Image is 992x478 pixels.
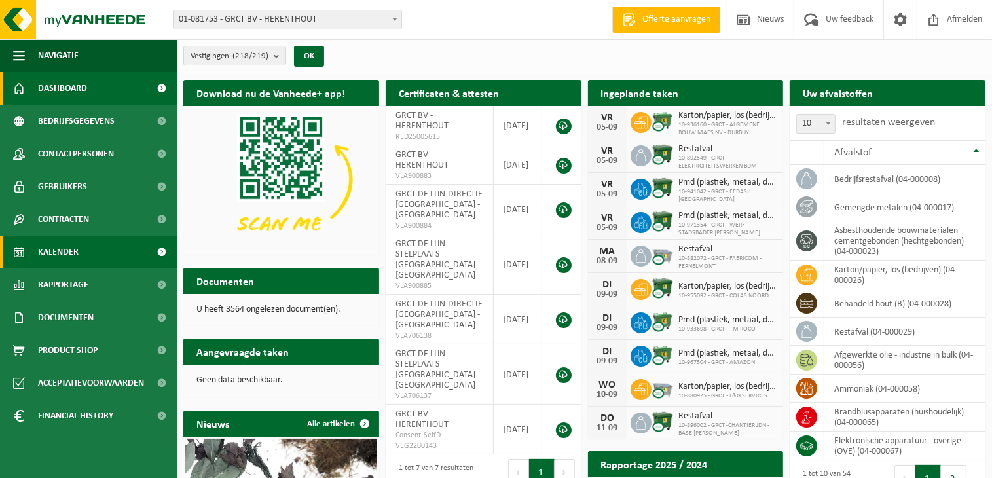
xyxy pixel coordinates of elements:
td: asbesthoudende bouwmaterialen cementgebonden (hechtgebonden) (04-000023) [824,221,985,261]
td: [DATE] [494,344,543,405]
span: Pmd (plastiek, metaal, drankkartons) (bedrijven) [679,315,777,325]
h2: Download nu de Vanheede+ app! [183,80,358,105]
span: Contactpersonen [38,138,114,170]
span: RED25005615 [395,132,483,142]
label: resultaten weergeven [842,117,935,128]
td: afgewerkte olie - industrie in bulk (04-000056) [824,346,985,375]
span: Karton/papier, los (bedrijven) [679,111,777,121]
td: bedrijfsrestafval (04-000008) [824,165,985,193]
td: elektronische apparatuur - overige (OVE) (04-000067) [824,432,985,460]
img: Download de VHEPlus App [183,106,379,253]
span: Documenten [38,301,94,334]
td: gemengde metalen (04-000017) [824,193,985,221]
span: Bedrijfsgegevens [38,105,115,138]
span: Karton/papier, los (bedrijven) [679,382,777,392]
img: WB-2500-CU [652,244,674,266]
span: Pmd (plastiek, metaal, drankkartons) (bedrijven) [679,211,777,221]
span: Navigatie [38,39,79,72]
div: 05-09 [595,190,621,199]
span: Kalender [38,236,79,268]
h2: Rapportage 2025 / 2024 [588,451,721,477]
td: karton/papier, los (bedrijven) (04-000026) [824,261,985,289]
div: WO [595,380,621,390]
span: 10-896002 - GRCT -CHANTIER JDN - BASE [PERSON_NAME] [679,422,777,437]
img: WB-0660-CU [652,344,674,366]
h2: Aangevraagde taken [183,339,302,364]
span: Acceptatievoorwaarden [38,367,144,399]
div: 09-09 [595,290,621,299]
span: GRCT BV - HERENTHOUT [395,150,449,170]
div: DI [595,313,621,323]
span: 10-971354 - GRCT - WERF STADSBADER [PERSON_NAME] [679,221,777,237]
td: [DATE] [494,234,543,295]
img: WB-0660-CU [652,310,674,333]
span: Dashboard [38,72,87,105]
div: 09-09 [595,357,621,366]
h2: Ingeplande taken [588,80,692,105]
img: WB-1100-CU [652,177,674,199]
count: (218/219) [232,52,268,60]
td: ammoniak (04-000058) [824,375,985,403]
span: 10 [796,114,836,134]
td: brandblusapparaten (huishoudelijk) (04-000065) [824,403,985,432]
span: VLA706137 [395,391,483,401]
span: Pmd (plastiek, metaal, drankkartons) (bedrijven) [679,177,777,188]
div: 05-09 [595,156,621,166]
a: Alle artikelen [297,411,378,437]
span: GRCT-DE LIJN-DIRECTIE [GEOGRAPHIC_DATA] - [GEOGRAPHIC_DATA] [395,299,483,330]
span: 10-955092 - GRCT - COLAS NOORD [679,292,777,300]
div: 09-09 [595,323,621,333]
div: DI [595,280,621,290]
span: 10-936160 - GRCT - ALGEMENE BOUW MAES NV - DURBUY [679,121,777,137]
span: Rapportage [38,268,88,301]
span: Restafval [679,411,777,422]
span: Gebruikers [38,170,87,203]
div: VR [595,146,621,156]
span: GRCT BV - HERENTHOUT [395,409,449,430]
div: 05-09 [595,223,621,232]
span: GRCT-DE LIJN-STELPLAATS [GEOGRAPHIC_DATA] - [GEOGRAPHIC_DATA] [395,239,480,280]
span: VLA900883 [395,171,483,181]
td: [DATE] [494,185,543,234]
button: Vestigingen(218/219) [183,46,286,65]
div: DO [595,413,621,424]
img: WB-1100-CU [652,411,674,433]
img: WB-0660-CU [652,110,674,132]
span: VLA706138 [395,331,483,341]
span: 10-882072 - GRCT - FABRICOM - FERNELMONT [679,255,777,270]
span: Restafval [679,144,777,155]
span: 10-967504 - GRCT - AMAZON [679,359,777,367]
span: 01-081753 - GRCT BV - HERENTHOUT [173,10,402,29]
a: Offerte aanvragen [612,7,720,33]
h2: Documenten [183,268,267,293]
td: [DATE] [494,145,543,185]
p: Geen data beschikbaar. [196,376,366,385]
span: Consent-SelfD-VEG2200143 [395,430,483,451]
span: 10-880925 - GRCT - L&G SERVICES [679,392,777,400]
td: restafval (04-000029) [824,318,985,346]
td: behandeld hout (B) (04-000028) [824,289,985,318]
td: [DATE] [494,405,543,454]
span: 10 [797,115,835,133]
img: WB-1100-CU [652,143,674,166]
span: 10-933698 - GRCT - TM ROCO [679,325,777,333]
span: Vestigingen [191,46,268,66]
div: VR [595,179,621,190]
span: GRCT-DE LIJN-STELPLAATS [GEOGRAPHIC_DATA] - [GEOGRAPHIC_DATA] [395,349,480,390]
span: 10-892549 - GRCT - ELEKTRICITEITSWERKEN BDM [679,155,777,170]
div: VR [595,113,621,123]
img: WB-2500-CU [652,377,674,399]
td: [DATE] [494,295,543,344]
span: Afvalstof [834,147,872,158]
img: WB-1100-CU [652,277,674,299]
div: 05-09 [595,123,621,132]
button: OK [294,46,324,67]
span: VLA900885 [395,281,483,291]
span: Contracten [38,203,89,236]
div: 10-09 [595,390,621,399]
div: 11-09 [595,424,621,433]
span: Product Shop [38,334,98,367]
span: 01-081753 - GRCT BV - HERENTHOUT [174,10,401,29]
h2: Certificaten & attesten [386,80,512,105]
p: U heeft 3564 ongelezen document(en). [196,305,366,314]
